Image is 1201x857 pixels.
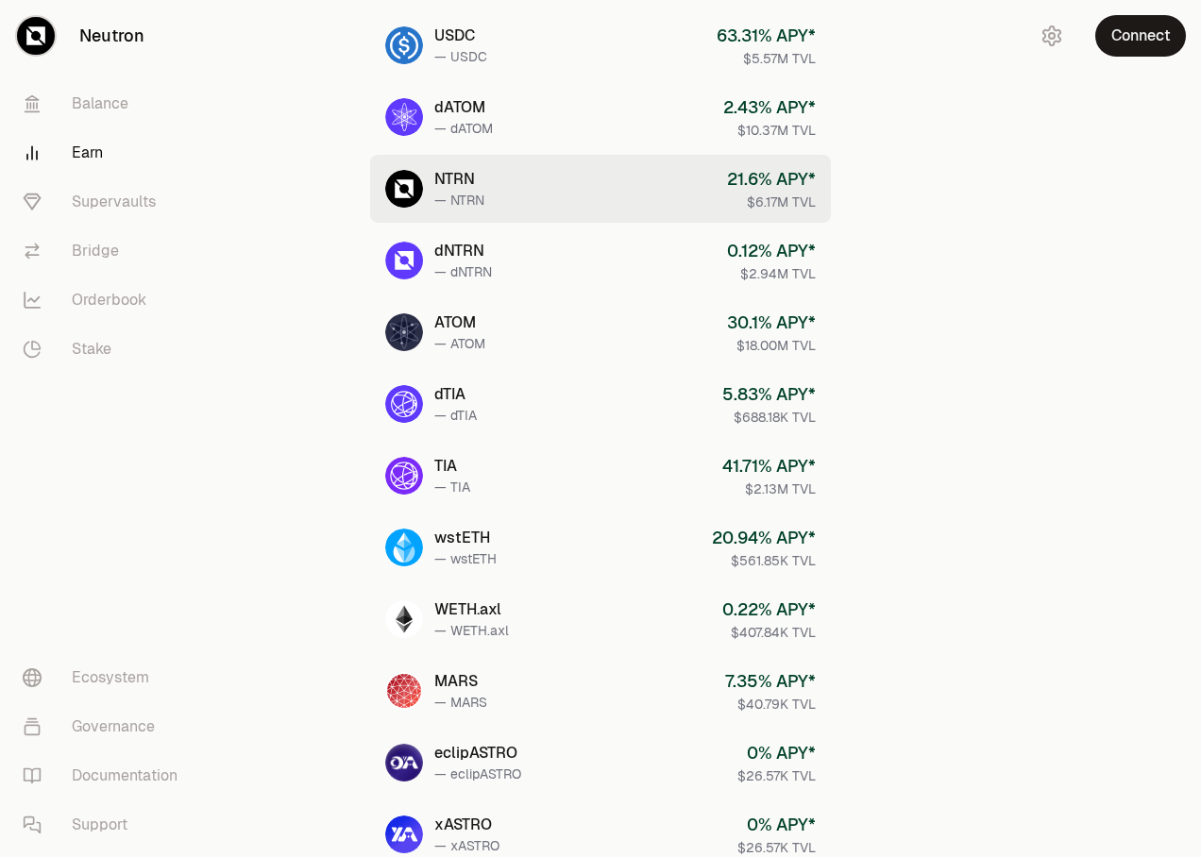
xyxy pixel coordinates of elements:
[712,525,816,551] div: 20.94 % APY*
[385,385,423,423] img: dTIA
[727,264,816,283] div: $2.94M TVL
[722,453,816,479] div: 41.71 % APY*
[434,598,509,621] div: WETH.axl
[434,191,484,210] div: — NTRN
[434,455,470,478] div: TIA
[717,23,816,49] div: 63.31 % APY*
[434,96,493,119] div: dATOM
[434,765,521,783] div: — eclipASTRO
[8,702,204,751] a: Governance
[725,695,816,714] div: $40.79K TVL
[434,742,521,765] div: eclipASTRO
[385,98,423,136] img: dATOM
[370,83,831,151] a: dATOMdATOM— dATOM2.43% APY*$10.37M TVL
[434,527,497,549] div: wstETH
[434,25,487,47] div: USDC
[8,751,204,800] a: Documentation
[8,276,204,325] a: Orderbook
[723,121,816,140] div: $10.37M TVL
[737,838,816,857] div: $26.57K TVL
[8,79,204,128] a: Balance
[727,310,816,336] div: 30.1 % APY*
[434,836,499,855] div: — xASTRO
[727,238,816,264] div: 0.12 % APY*
[370,729,831,797] a: eclipASTROeclipASTRO— eclipASTRO0% APY*$26.57K TVL
[722,479,816,498] div: $2.13M TVL
[434,119,493,138] div: — dATOM
[1095,15,1186,57] button: Connect
[722,381,816,408] div: 5.83 % APY*
[712,551,816,570] div: $561.85K TVL
[434,334,485,353] div: — ATOM
[727,336,816,355] div: $18.00M TVL
[722,408,816,427] div: $688.18K TVL
[737,766,816,785] div: $26.57K TVL
[434,670,487,693] div: MARS
[370,442,831,510] a: TIATIA— TIA41.71% APY*$2.13M TVL
[434,168,484,191] div: NTRN
[434,406,477,425] div: — dTIA
[370,585,831,653] a: WETH.axlWETH.axl— WETH.axl0.22% APY*$407.84K TVL
[727,193,816,211] div: $6.17M TVL
[370,11,831,79] a: USDCUSDC— USDC63.31% APY*$5.57M TVL
[385,529,423,566] img: wstETH
[8,128,204,177] a: Earn
[370,227,831,294] a: dNTRNdNTRN— dNTRN0.12% APY*$2.94M TVL
[434,47,487,66] div: — USDC
[385,457,423,495] img: TIA
[434,549,497,568] div: — wstETH
[385,170,423,208] img: NTRN
[8,325,204,374] a: Stake
[434,478,470,496] div: — TIA
[385,672,423,710] img: MARS
[737,740,816,766] div: 0 % APY*
[434,693,487,712] div: — MARS
[370,657,831,725] a: MARSMARS— MARS7.35% APY*$40.79K TVL
[370,513,831,581] a: wstETHwstETH— wstETH20.94% APY*$561.85K TVL
[8,227,204,276] a: Bridge
[8,800,204,849] a: Support
[717,49,816,68] div: $5.57M TVL
[385,242,423,279] img: dNTRN
[722,623,816,642] div: $407.84K TVL
[370,155,831,223] a: NTRNNTRN— NTRN21.6% APY*$6.17M TVL
[725,668,816,695] div: 7.35 % APY*
[434,311,485,334] div: ATOM
[727,166,816,193] div: 21.6 % APY*
[723,94,816,121] div: 2.43 % APY*
[385,600,423,638] img: WETH.axl
[385,744,423,781] img: eclipASTRO
[385,313,423,351] img: ATOM
[8,177,204,227] a: Supervaults
[737,812,816,838] div: 0 % APY*
[434,814,499,836] div: xASTRO
[434,262,492,281] div: — dNTRN
[8,653,204,702] a: Ecosystem
[722,597,816,623] div: 0.22 % APY*
[370,370,831,438] a: dTIAdTIA— dTIA5.83% APY*$688.18K TVL
[434,383,477,406] div: dTIA
[385,26,423,64] img: USDC
[370,298,831,366] a: ATOMATOM— ATOM30.1% APY*$18.00M TVL
[434,621,509,640] div: — WETH.axl
[385,815,423,853] img: xASTRO
[434,240,492,262] div: dNTRN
